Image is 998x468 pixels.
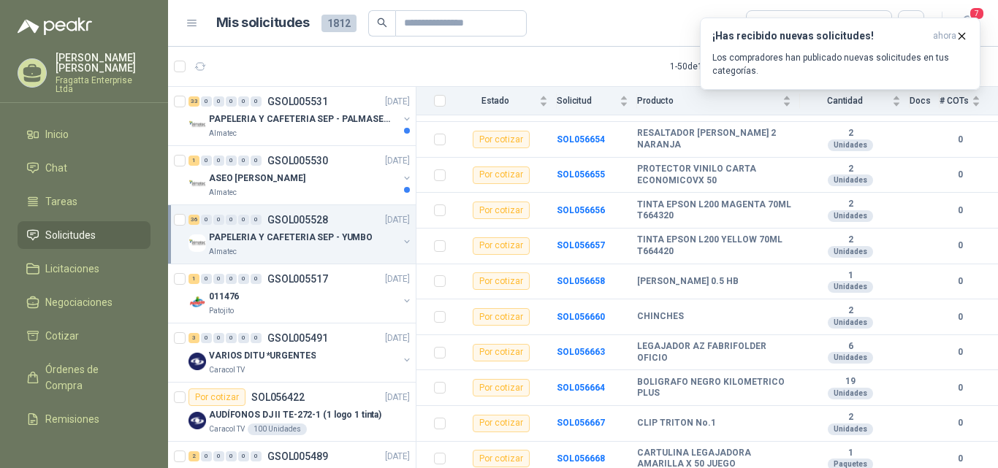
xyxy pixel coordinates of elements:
div: 0 [226,451,237,461]
div: Todas [755,15,786,31]
div: Unidades [828,317,873,329]
span: Tareas [45,193,77,210]
div: 0 [213,274,224,284]
p: [PERSON_NAME] [PERSON_NAME] [56,53,151,73]
a: Solicitudes [18,221,151,249]
p: Fragatta Enterprise Ltda [56,76,151,93]
span: Inicio [45,126,69,142]
div: 0 [201,96,212,107]
p: [DATE] [385,213,410,227]
div: 0 [201,274,212,284]
b: 19 [800,376,901,388]
b: 0 [940,381,980,395]
p: Patojito [209,305,234,317]
b: 1 [800,270,901,282]
span: Negociaciones [45,294,113,310]
img: Company Logo [188,412,206,429]
a: 3 0 0 0 0 0 GSOL005491[DATE] Company LogoVARIOS DITU *URGENTESCaracol TV [188,329,413,376]
div: 0 [251,156,262,166]
p: GSOL005491 [267,333,328,343]
b: SOL056655 [557,169,605,180]
div: 0 [213,333,224,343]
a: 1 0 0 0 0 0 GSOL005530[DATE] Company LogoASEO [PERSON_NAME]Almatec [188,152,413,199]
h1: Mis solicitudes [216,12,310,34]
span: Solicitudes [45,227,96,243]
div: Por cotizar [473,131,530,148]
b: 2 [800,199,901,210]
b: SOL056654 [557,134,605,145]
p: VARIOS DITU *URGENTES [209,349,316,363]
span: Chat [45,160,67,176]
th: Estado [454,87,557,115]
p: [DATE] [385,154,410,168]
b: CHINCHES [637,311,684,323]
a: Por cotizarSOL056422[DATE] Company LogoAUDÍFONOS DJ II TE-272-1 (1 logo 1 tinta)Caracol TV100 Uni... [168,383,416,442]
div: 100 Unidades [248,423,307,435]
div: 0 [226,274,237,284]
b: 2 [800,164,901,175]
a: 1 0 0 0 0 0 GSOL005517[DATE] Company Logo011476Patojito [188,270,413,317]
a: SOL056660 [557,312,605,322]
b: 2 [800,412,901,423]
b: TINTA EPSON L200 YELLOW 70ML T664420 [637,234,791,257]
b: 6 [800,341,901,353]
button: 7 [954,10,980,37]
div: 1 - 50 de 1279 [670,55,765,78]
span: Licitaciones [45,261,99,277]
span: Estado [454,96,536,106]
div: 0 [226,96,237,107]
b: SOL056668 [557,453,605,464]
p: Caracol TV [209,423,245,435]
div: Unidades [828,174,873,186]
div: Unidades [828,139,873,151]
img: Company Logo [188,116,206,134]
div: 1 [188,156,199,166]
th: Solicitud [557,87,637,115]
div: 0 [251,274,262,284]
div: 0 [226,215,237,225]
p: [DATE] [385,272,410,286]
p: GSOL005530 [267,156,328,166]
img: Company Logo [188,234,206,252]
p: GSOL005528 [267,215,328,225]
th: Producto [637,87,800,115]
div: Por cotizar [473,415,530,432]
b: 2 [800,128,901,139]
p: SOL056422 [251,392,305,402]
b: 0 [940,239,980,253]
a: Cotizar [18,322,151,350]
b: 0 [940,345,980,359]
div: Por cotizar [473,202,530,219]
a: 36 0 0 0 0 0 GSOL005528[DATE] Company LogoPAPELERIA Y CAFETERIA SEP - YUMBOAlmatec [188,211,413,258]
p: Los compradores han publicado nuevas solicitudes en tus categorías. [712,51,968,77]
div: Por cotizar [473,272,530,290]
b: 0 [940,452,980,466]
div: Unidades [828,210,873,222]
div: 2 [188,451,199,461]
img: Company Logo [188,294,206,311]
b: 0 [940,275,980,288]
div: 33 [188,96,199,107]
div: 0 [251,451,262,461]
a: SOL056664 [557,383,605,393]
div: 36 [188,215,199,225]
div: 0 [238,96,249,107]
b: LEGAJADOR AZ FABRIFOLDER OFICIO [637,341,791,364]
b: [PERSON_NAME] 0.5 HB [637,276,739,288]
div: 0 [238,215,249,225]
a: Chat [18,154,151,182]
div: 0 [201,156,212,166]
a: SOL056656 [557,205,605,215]
p: PAPELERIA Y CAFETERIA SEP - PALMASECA [209,112,391,126]
div: Unidades [828,352,873,364]
div: 3 [188,333,199,343]
div: Por cotizar [473,344,530,361]
div: 0 [201,451,212,461]
b: 2 [800,305,901,317]
div: 1 [188,274,199,284]
a: SOL056663 [557,347,605,357]
a: SOL056657 [557,240,605,250]
span: 1812 [321,15,357,32]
